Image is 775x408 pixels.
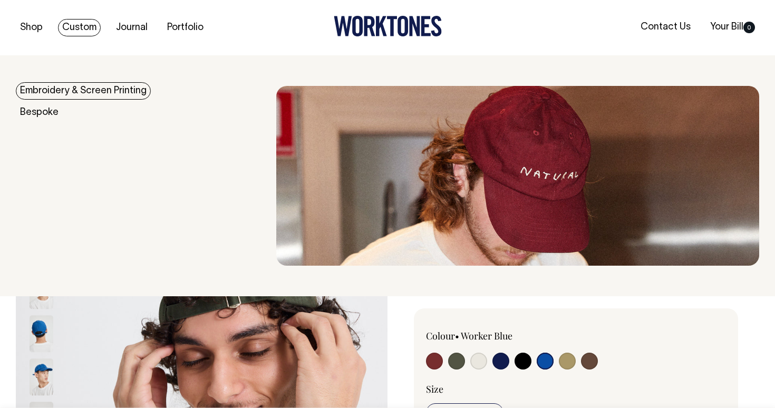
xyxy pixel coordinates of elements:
[706,18,759,36] a: Your Bill0
[636,18,695,36] a: Contact Us
[743,22,755,33] span: 0
[30,359,53,396] img: worker-blue
[163,19,208,36] a: Portfolio
[30,316,53,353] img: worker-blue
[426,383,726,395] div: Size
[112,19,152,36] a: Journal
[426,329,546,342] div: Colour
[58,19,101,36] a: Custom
[461,329,512,342] label: Worker Blue
[455,329,459,342] span: •
[16,104,63,121] a: Bespoke
[16,82,151,100] a: Embroidery & Screen Printing
[16,19,47,36] a: Shop
[276,86,760,266] img: embroidery & Screen Printing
